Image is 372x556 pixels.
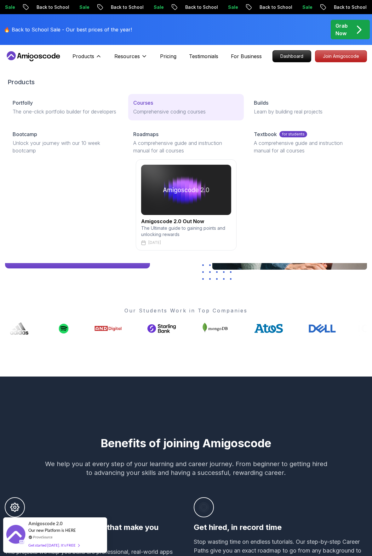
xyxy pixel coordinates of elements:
p: Sale [74,4,94,10]
p: Learn by building real projects [254,108,359,115]
p: Grab Now [335,22,348,37]
p: Builds [254,99,268,107]
p: The one-click portfolio builder for developers [13,108,118,115]
a: BuildsLearn by building real projects [249,94,364,120]
p: Sale [149,4,169,10]
p: A comprehensive guide and instruction manual for all courses [254,139,359,154]
p: Roadmaps [133,130,158,138]
div: Get started [DATE]. It's FREE [28,542,79,549]
a: BootcampUnlock your journey with our 10 week bootcamp [8,125,123,159]
p: Sale [223,4,243,10]
p: Back to School [255,4,297,10]
p: Comprehensive coding courses [133,108,239,115]
a: For Business [231,52,262,60]
a: CoursesComprehensive coding courses [128,94,244,120]
p: Resources [114,52,140,60]
button: Resources [114,52,147,65]
p: 🔥 Back to School Sale - Our best prices of the year! [4,26,132,33]
p: We help you at every step of your learning and career journey. From beginner to getting hired to ... [45,460,327,477]
p: Courses [133,99,153,107]
p: Back to School [180,4,223,10]
p: Unlock your journey with our 10 week bootcamp [13,139,118,154]
a: ProveSource [33,534,53,540]
span: Our new Platform is HERE [28,528,76,533]
h2: Products [8,78,364,86]
p: Portfolly [13,99,33,107]
p: [DATE] [148,240,161,245]
h2: Benefits of joining Amigoscode [3,437,369,449]
p: Products [72,52,94,60]
a: Textbookfor studentsA comprehensive guide and instruction manual for all courses [249,125,364,159]
p: for students [279,131,307,137]
p: Our Students Work in Top Companies [5,307,367,314]
p: Back to School [31,4,74,10]
a: Pricing [160,52,176,60]
p: Sale [297,4,318,10]
a: Testimonials [189,52,218,60]
p: Textbook [254,130,277,138]
p: A comprehensive guide and instruction manual for all courses [133,139,239,154]
img: provesource social proof notification image [6,525,25,545]
button: Products [72,52,102,65]
a: Join Amigoscode [315,50,367,62]
a: RoadmapsA comprehensive guide and instruction manual for all courses [128,125,244,159]
p: Back to School [106,4,149,10]
a: PortfollyThe one-click portfolio builder for developers [8,94,123,120]
a: amigoscode 2.0Amigoscode 2.0 Out NowThe Ultimate guide to gaining points and unlocking rewards[DATE] [8,159,364,250]
a: Dashboard [272,50,311,62]
p: Back to School [329,4,372,10]
h3: Get hired, in record time [194,522,368,532]
p: Bootcamp [13,130,37,138]
p: Join Amigoscode [315,51,367,62]
h2: Amigoscode 2.0 Out Now [141,217,231,225]
p: Dashboard [273,51,311,62]
p: The Ultimate guide to gaining points and unlocking rewards [141,225,231,238]
img: amigoscode 2.0 [141,165,231,215]
span: Amigoscode 2.0 [28,520,63,527]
